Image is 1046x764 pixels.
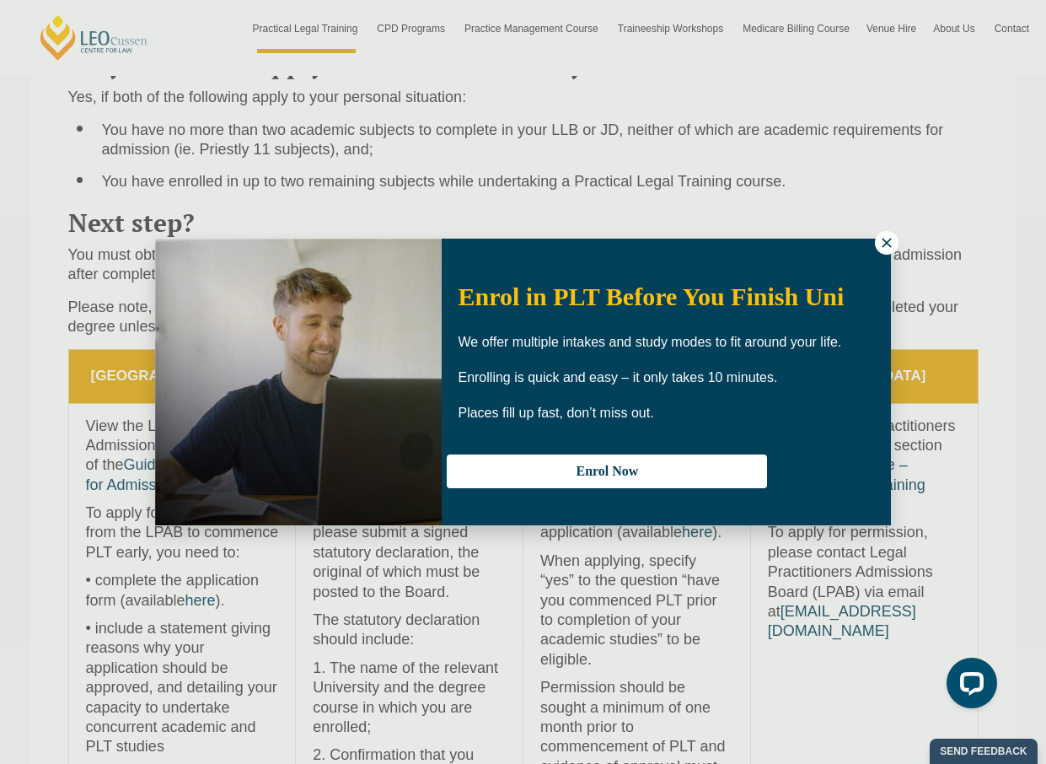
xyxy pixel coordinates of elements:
button: Close [875,231,898,255]
span: We offer multiple intakes and study modes to fit around your life. [458,335,841,349]
span: Enrolling is quick and easy – it only takes 10 minutes. [458,370,777,385]
img: Woman in yellow blouse holding folders looking to the right and smiling [155,239,442,525]
span: Enrol in PLT Before You Finish Uni [458,282,844,310]
span: Places fill up fast, don’t miss out. [458,406,653,420]
button: Enrol Now [447,455,767,488]
iframe: LiveChat chat widget [933,651,1004,722]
